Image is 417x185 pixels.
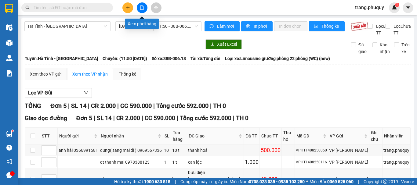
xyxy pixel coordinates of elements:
span: | [153,102,155,109]
span: Đã giao [356,41,369,55]
span: Giao dọc đường [25,115,67,122]
div: Xem theo VP gửi [30,71,61,77]
span: printer [246,24,251,29]
span: Chuyến: (11:50 [DATE]) [103,55,147,62]
div: 10 t [172,147,186,154]
img: warehouse-icon [6,131,13,137]
span: Miền Nam [230,178,305,185]
div: 1 [164,159,170,165]
strong: 0369 525 060 [327,179,354,184]
span: Người gửi [59,133,93,139]
span: Hỗ trợ kỹ thuật: [114,178,170,185]
span: caret-down [405,5,411,10]
span: Xuất Excel [217,41,237,48]
div: trang.phuquy [383,159,409,165]
div: can lộc [188,159,243,165]
div: VP [PERSON_NAME] [329,159,368,165]
th: Thu hộ [282,128,295,144]
span: TỔNG [25,102,41,109]
div: Xem theo VP nhận [72,71,108,77]
button: In đơn chọn [274,21,307,31]
span: VP Gửi [330,133,363,139]
span: | [117,102,119,109]
img: solution-icon [6,70,13,76]
span: Đơn 5 [76,115,92,122]
span: file-add [140,5,144,10]
div: h [172,176,186,183]
span: down [84,90,89,95]
span: Thống kê [321,23,340,30]
span: search [25,5,30,10]
button: plus [122,2,133,13]
span: SL 14 [97,115,112,122]
div: trang.phuquy [383,176,409,183]
div: 1 t [172,159,186,165]
div: VPHT1408250050 [296,148,327,153]
sup: 1 [12,130,13,132]
sup: 1 [395,3,399,7]
img: warehouse-icon [6,24,13,31]
span: ⚪️ [306,180,308,183]
div: trang.phuquy [383,147,409,154]
span: | [358,178,359,185]
img: warehouse-icon [6,40,13,46]
span: aim [154,5,158,10]
div: 500.000 [261,146,281,155]
span: SL 14 [71,102,86,109]
span: Tổng cước 592.000 [156,102,209,109]
span: 1 [396,3,398,7]
button: syncLàm mới [205,21,240,31]
span: | [94,115,95,122]
span: Hà Tĩnh - Hà Nội [28,22,107,31]
button: Lọc VP Gửi [25,88,92,98]
div: VP [PERSON_NAME] [329,176,368,183]
span: message [6,172,12,178]
span: Trên xe [399,41,412,55]
span: download [210,42,215,47]
div: Xem phơi hàng [125,19,159,29]
td: VP Hà Huy Tập [328,144,369,156]
b: Tuyến: Hà Tĩnh - [GEOGRAPHIC_DATA] [25,56,98,61]
span: Loại xe: Limousine giường phòng 22 phòng (WC) (new) [225,55,330,62]
span: | [177,115,178,122]
div: 1 [164,176,170,183]
button: printerIn phơi [241,21,273,31]
td: VPHT1408250116 [295,156,328,168]
div: 10 [164,147,170,154]
img: 9k= [351,21,368,31]
div: qt thanh mai 0978388123 [100,159,162,165]
img: icon-new-feature [392,5,397,10]
th: Chưa TT [260,128,282,144]
span: Người nhận [101,133,157,139]
span: Cung cấp máy in - giấy in: [180,178,228,185]
th: Nhân viên [383,128,411,144]
td: VP Hà Huy Tập [328,156,369,168]
th: STT [40,128,58,144]
span: | [88,102,89,109]
span: Tài xế: Tổng đài [190,55,220,62]
th: Tên hàng [171,128,187,144]
span: bar-chart [314,24,319,29]
span: CC 590.000 [120,102,152,109]
span: Lọc VP Gửi [28,89,52,97]
input: Tìm tên, số ĐT hoặc mã đơn [34,4,106,11]
div: thanh hoá [188,147,243,154]
button: caret-down [403,2,413,13]
div: VPHT1508250001 [296,176,327,182]
div: 1.000 [245,158,259,166]
img: warehouse-icon [6,55,13,61]
span: Đơn 5 [50,102,67,109]
span: CR 2.000 [91,102,116,109]
span: Số xe: 38B-006.18 [152,55,186,62]
td: VPHT1408250050 [295,144,328,156]
div: 40.000 [261,175,281,183]
strong: 0708 023 035 - 0935 103 250 [249,179,305,184]
div: VP [PERSON_NAME] [329,147,368,154]
span: | [142,115,143,122]
img: logo-vxr [5,4,13,13]
span: copyright [383,180,387,184]
span: Kho nhận [377,41,392,55]
span: sync [209,24,215,29]
span: Làm mới [217,23,235,30]
button: downloadXuất Excel [205,39,242,49]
